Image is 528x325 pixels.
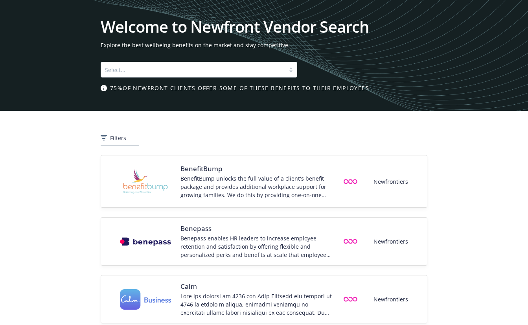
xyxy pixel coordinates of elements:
span: Newfrontiers [373,237,408,246]
button: Filters [101,130,139,146]
img: Vendor logo for BenefitBump [120,162,171,201]
div: Benepass enables HR leaders to increase employee retention and satisfaction by offering flexible ... [180,234,332,259]
img: Vendor logo for Benepass [120,237,171,246]
span: 75% of Newfront clients offer some of these benefits to their employees [110,84,369,92]
img: Vendor logo for Calm [120,289,171,310]
span: Newfrontiers [373,177,408,186]
span: BenefitBump [180,164,332,174]
div: BenefitBump unlocks the full value of a client's benefit package and provides additional workplac... [180,174,332,199]
span: Filters [110,134,126,142]
span: Benepass [180,224,332,233]
span: Calm [180,282,332,291]
span: Explore the best wellbeing benefits on the market and stay competitive. [101,41,427,49]
h1: Welcome to Newfront Vendor Search [101,19,427,35]
div: Lore ips dolorsi am 4236 con Adip Elitsedd eiu tempori ut 4746 la etdolo m aliqua, enimadmi venia... [180,292,332,317]
span: Newfrontiers [373,295,408,303]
